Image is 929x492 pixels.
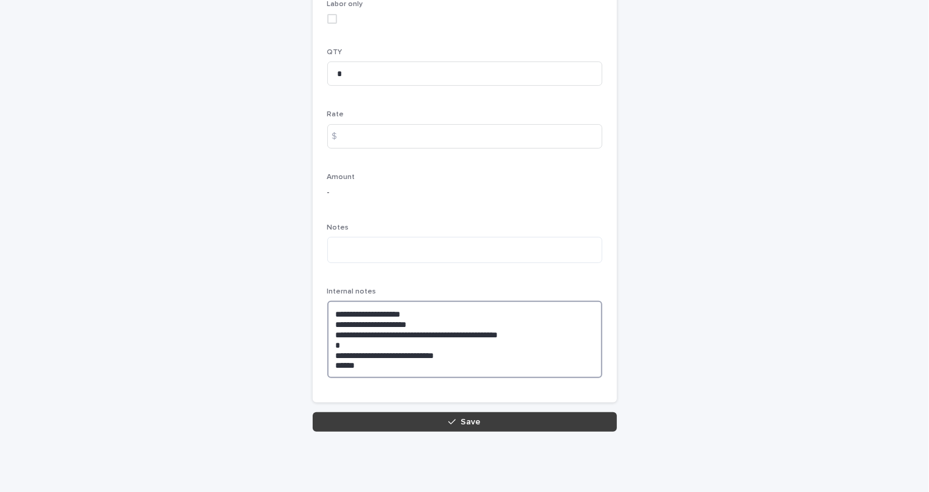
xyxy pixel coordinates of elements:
div: $ [327,124,352,149]
span: Rate [327,111,344,118]
span: QTY [327,49,343,56]
span: Labor only [327,1,363,8]
span: Save [461,418,481,426]
span: Internal notes [327,288,377,295]
span: Notes [327,224,349,231]
button: Save [313,412,617,432]
span: Amount [327,174,355,181]
p: - [327,186,602,199]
